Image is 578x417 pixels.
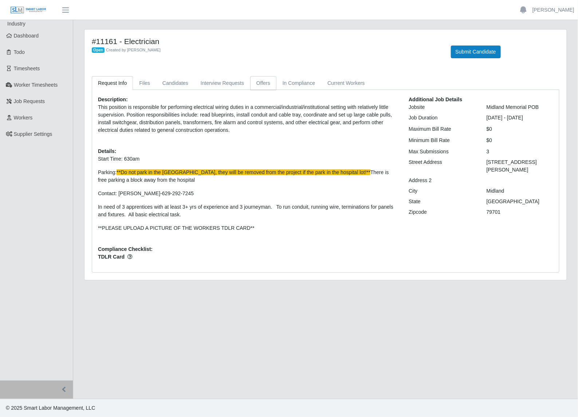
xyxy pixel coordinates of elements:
b: Description: [98,97,128,102]
a: Candidates [156,76,194,90]
span: Created by [PERSON_NAME] [106,48,161,52]
div: [GEOGRAPHIC_DATA] [481,198,559,205]
span: Worker Timesheets [14,82,58,88]
a: Interview Requests [194,76,250,90]
h4: #11161 - Electrician [92,37,440,46]
div: City [403,187,481,195]
p: Parking: There is free parking a block away from the hospital [98,169,398,184]
div: Street Address [403,158,481,174]
div: 79701 [481,208,559,216]
a: Request Info [92,76,133,90]
div: Jobsite [403,103,481,111]
div: $0 [481,125,559,133]
div: Minimum Bill Rate [403,137,481,144]
div: State [403,198,481,205]
div: Job Duration [403,114,481,122]
div: Address 2 [403,177,481,184]
div: Midland Memorial POB [481,103,559,111]
a: [PERSON_NAME] [532,6,574,14]
span: TDLR Card [98,253,398,261]
span: Timesheets [14,66,40,71]
img: SLM Logo [10,6,47,14]
p: In need of 3 apprentices with at least 3+ yrs of experience and 3 journeyman. To run conduit, run... [98,203,398,219]
div: [STREET_ADDRESS][PERSON_NAME] [481,158,559,174]
p: Contact: [PERSON_NAME]-629-292-7245 [98,190,398,197]
span: Industry [7,21,25,27]
span: Supplier Settings [14,131,52,137]
b: Details: [98,148,117,154]
p: This position is responsible for performing electrical wiring duties in a commercial/industrial/i... [98,103,398,134]
span: Open [92,47,105,53]
button: Submit Candidate [451,46,501,58]
a: Files [133,76,156,90]
div: Max Submissions [403,148,481,156]
div: Maximum Bill Rate [403,125,481,133]
span: Workers [14,115,33,121]
span: Job Requests [14,98,45,104]
div: $0 [481,137,559,144]
a: Current Workers [321,76,371,90]
p: Start Time: 630am [98,155,398,163]
div: Zipcode [403,208,481,216]
div: Midland [481,187,559,195]
span: Todo [14,49,25,55]
a: Offers [250,76,276,90]
a: In Compliance [276,76,322,90]
span: Dashboard [14,33,39,39]
div: 3 [481,148,559,156]
b: Additional Job Details [409,97,462,102]
div: [DATE] - [DATE] [481,114,559,122]
span: **Do not park in the [GEOGRAPHIC_DATA], they will be removed from the project if the park in the ... [117,169,370,175]
p: **PLEASE UPLOAD A PICTURE OF THE WORKERS TDLR CARD** [98,224,398,232]
span: © 2025 Smart Labor Management, LLC [6,405,95,411]
b: Compliance Checklist: [98,246,153,252]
